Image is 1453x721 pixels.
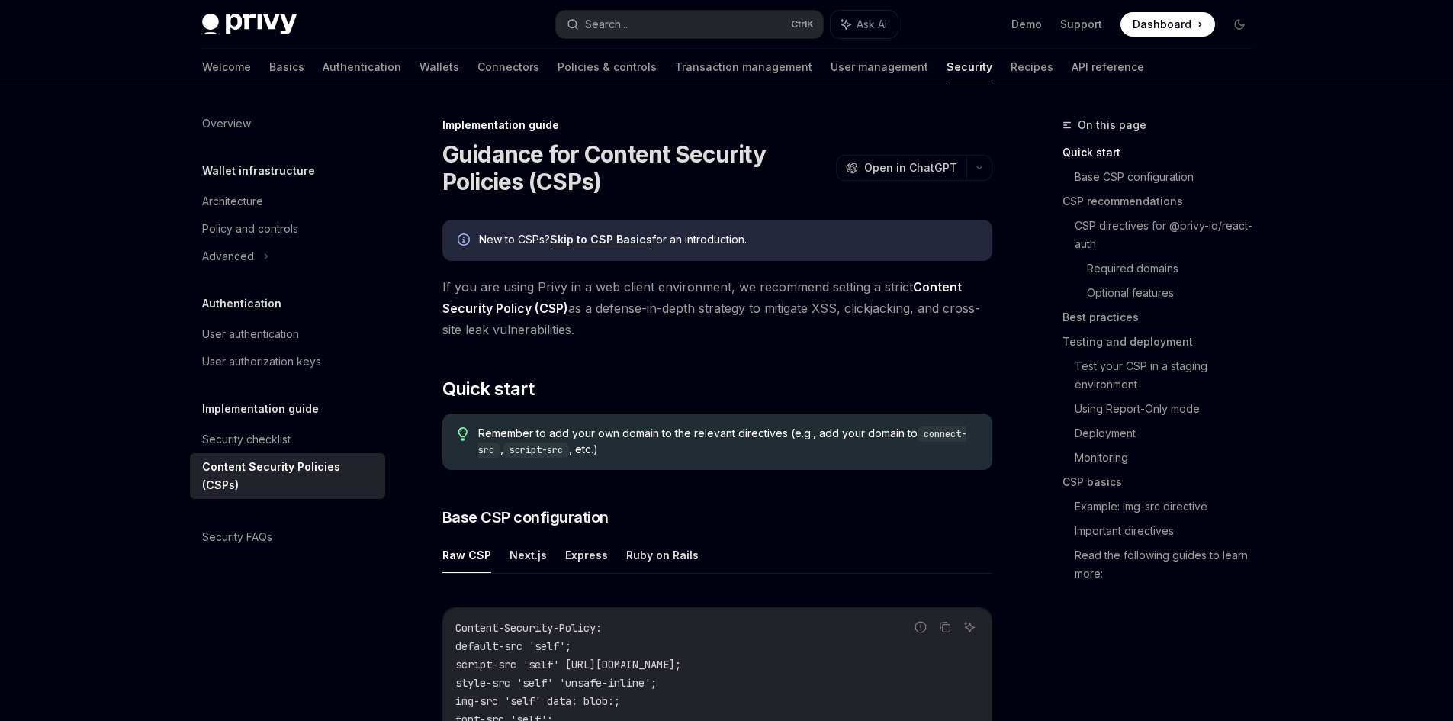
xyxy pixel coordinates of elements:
[442,507,609,528] span: Base CSP configuration
[202,14,297,35] img: dark logo
[442,140,830,195] h1: Guidance for Content Security Policies (CSPs)
[550,233,652,246] a: Skip to CSP Basics
[1062,470,1264,494] a: CSP basics
[791,18,814,31] span: Ctrl K
[1075,354,1264,397] a: Test your CSP in a staging environment
[1133,17,1191,32] span: Dashboard
[1075,494,1264,519] a: Example: img-src directive
[831,11,898,38] button: Ask AI
[556,11,823,38] button: Search...CtrlK
[864,160,957,175] span: Open in ChatGPT
[565,537,608,573] button: Express
[202,430,291,449] div: Security checklist
[1120,12,1215,37] a: Dashboard
[836,155,966,181] button: Open in ChatGPT
[558,49,657,85] a: Policies & controls
[202,325,299,343] div: User authentication
[190,426,385,453] a: Security checklist
[1075,519,1264,543] a: Important directives
[1087,256,1264,281] a: Required domains
[202,528,272,546] div: Security FAQs
[947,49,992,85] a: Security
[202,400,319,418] h5: Implementation guide
[1075,214,1264,256] a: CSP directives for @privy-io/react-auth
[455,658,681,671] span: script-src 'self' [URL][DOMAIN_NAME];
[1062,189,1264,214] a: CSP recommendations
[1075,165,1264,189] a: Base CSP configuration
[458,427,468,441] svg: Tip
[1078,116,1146,134] span: On this page
[190,348,385,375] a: User authorization keys
[202,162,315,180] h5: Wallet infrastructure
[675,49,812,85] a: Transaction management
[1011,17,1042,32] a: Demo
[442,276,992,340] span: If you are using Privy in a web client environment, we recommend setting a strict as a defense-in...
[202,114,251,133] div: Overview
[831,49,928,85] a: User management
[1062,305,1264,330] a: Best practices
[960,617,979,637] button: Ask AI
[1075,421,1264,446] a: Deployment
[420,49,459,85] a: Wallets
[442,117,992,133] div: Implementation guide
[478,426,966,458] code: connect-src
[455,621,602,635] span: Content-Security-Policy:
[1075,446,1264,470] a: Monitoring
[190,110,385,137] a: Overview
[190,188,385,215] a: Architecture
[503,443,569,458] code: script-src
[442,537,491,573] button: Raw CSP
[1060,17,1102,32] a: Support
[1011,49,1053,85] a: Recipes
[202,295,281,313] h5: Authentication
[202,192,263,211] div: Architecture
[458,233,473,249] svg: Info
[585,15,628,34] div: Search...
[455,676,657,690] span: style-src 'self' 'unsafe-inline';
[1087,281,1264,305] a: Optional features
[510,537,547,573] button: Next.js
[202,220,298,238] div: Policy and controls
[477,49,539,85] a: Connectors
[1075,397,1264,421] a: Using Report-Only mode
[455,639,571,653] span: default-src 'self';
[1072,49,1144,85] a: API reference
[455,694,620,708] span: img-src 'self' data: blob:;
[190,320,385,348] a: User authentication
[442,377,534,401] span: Quick start
[202,247,254,266] div: Advanced
[1227,12,1252,37] button: Toggle dark mode
[1062,140,1264,165] a: Quick start
[626,537,699,573] button: Ruby on Rails
[190,453,385,499] a: Content Security Policies (CSPs)
[935,617,955,637] button: Copy the contents from the code block
[1075,543,1264,586] a: Read the following guides to learn more:
[202,49,251,85] a: Welcome
[202,352,321,371] div: User authorization keys
[479,232,977,249] div: New to CSPs? for an introduction.
[323,49,401,85] a: Authentication
[190,215,385,243] a: Policy and controls
[202,458,376,494] div: Content Security Policies (CSPs)
[857,17,887,32] span: Ask AI
[269,49,304,85] a: Basics
[1062,330,1264,354] a: Testing and deployment
[911,617,931,637] button: Report incorrect code
[478,426,976,458] span: Remember to add your own domain to the relevant directives (e.g., add your domain to , , etc.)
[190,523,385,551] a: Security FAQs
